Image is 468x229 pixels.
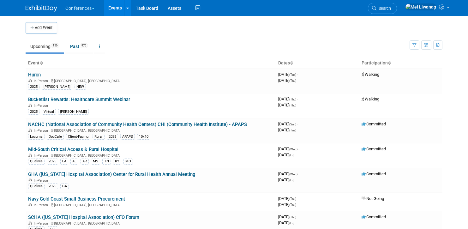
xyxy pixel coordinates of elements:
[28,184,45,189] div: Qualivis
[28,202,273,207] div: [GEOGRAPHIC_DATA], [GEOGRAPHIC_DATA]
[388,60,391,65] a: Sort by Participation Type
[298,147,299,151] span: -
[289,104,296,107] span: (Thu)
[289,129,296,132] span: (Tue)
[289,178,294,182] span: (Fri)
[28,178,32,182] img: In-Person Event
[34,154,50,158] span: In-Person
[34,129,50,133] span: In-Person
[102,159,111,164] div: TN
[289,197,296,201] span: (Thu)
[362,196,384,201] span: Not Going
[75,84,86,90] div: NEW
[137,134,150,140] div: 10x10
[26,5,57,12] img: ExhibitDay
[278,103,296,107] span: [DATE]
[28,147,118,152] a: Mid-South Critical Access & Rural Hospital
[47,159,58,164] div: 2025
[28,79,32,82] img: In-Person Event
[278,172,299,176] span: [DATE]
[278,220,294,225] span: [DATE]
[289,172,297,176] span: (Wed)
[47,184,58,189] div: 2025
[297,214,298,219] span: -
[42,84,72,90] div: [PERSON_NAME]
[289,79,296,82] span: (Thu)
[289,221,294,225] span: (Fri)
[376,6,391,11] span: Search
[278,153,294,157] span: [DATE]
[362,97,379,101] span: Walking
[39,60,43,65] a: Sort by Event Name
[28,172,195,177] a: GHA ([US_STATE] Hospital Association) Center for Rural Health Annual Meeting
[28,153,273,158] div: [GEOGRAPHIC_DATA], [GEOGRAPHIC_DATA]
[278,128,296,132] span: [DATE]
[278,72,298,77] span: [DATE]
[28,72,41,78] a: Huron
[120,134,135,140] div: APAPS
[289,148,297,151] span: (Wed)
[362,172,386,176] span: Committed
[278,78,296,83] span: [DATE]
[28,154,32,157] img: In-Person Event
[28,128,273,133] div: [GEOGRAPHIC_DATA], [GEOGRAPHIC_DATA]
[368,3,397,14] a: Search
[298,172,299,176] span: -
[28,104,32,107] img: In-Person Event
[297,122,298,126] span: -
[278,202,296,207] span: [DATE]
[359,58,442,69] th: Participation
[290,60,293,65] a: Sort by Start Date
[42,109,56,115] div: Virtual
[26,22,57,33] button: Add Event
[278,147,299,151] span: [DATE]
[278,196,298,201] span: [DATE]
[34,221,50,226] span: In-Person
[26,40,64,52] a: Upcoming156
[405,3,436,10] img: Mel Liwanag
[34,203,50,207] span: In-Person
[362,72,379,77] span: Walking
[297,97,298,101] span: -
[91,159,100,164] div: MS
[278,178,294,182] span: [DATE]
[34,104,50,108] span: In-Person
[362,147,386,151] span: Committed
[28,159,45,164] div: Qualivis
[276,58,359,69] th: Dates
[289,203,296,207] span: (Thu)
[28,134,45,140] div: Locums
[297,196,298,201] span: -
[34,79,50,83] span: In-Person
[28,214,139,220] a: SCHA ([US_STATE] Hospital Association) CFO Forum
[123,159,133,164] div: MO
[28,84,39,90] div: 2025
[80,43,88,48] span: 976
[58,109,89,115] div: [PERSON_NAME]
[28,97,130,102] a: Bucketlist Rewards: Healthcare Summit Webinar
[28,221,32,225] img: In-Person Event
[289,123,296,126] span: (Sun)
[70,159,78,164] div: AL
[34,178,50,183] span: In-Person
[60,184,69,189] div: GA
[289,154,294,157] span: (Fri)
[28,203,32,206] img: In-Person Event
[28,220,273,226] div: [GEOGRAPHIC_DATA], [GEOGRAPHIC_DATA]
[278,122,298,126] span: [DATE]
[66,134,90,140] div: Client-Facing
[107,134,118,140] div: 2025
[93,134,105,140] div: Rural
[47,134,64,140] div: DocCafe
[81,159,89,164] div: AR
[289,98,296,101] span: (Thu)
[289,215,296,219] span: (Thu)
[28,109,39,115] div: 2025
[362,122,386,126] span: Committed
[28,122,247,127] a: NACHC (National Association of Community Health Centers) CHI (Community Health Institute) - APAPS
[297,72,298,77] span: -
[26,58,276,69] th: Event
[362,214,386,219] span: Committed
[278,97,298,101] span: [DATE]
[28,196,125,202] a: Navy Gold Coast Small Business Procurement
